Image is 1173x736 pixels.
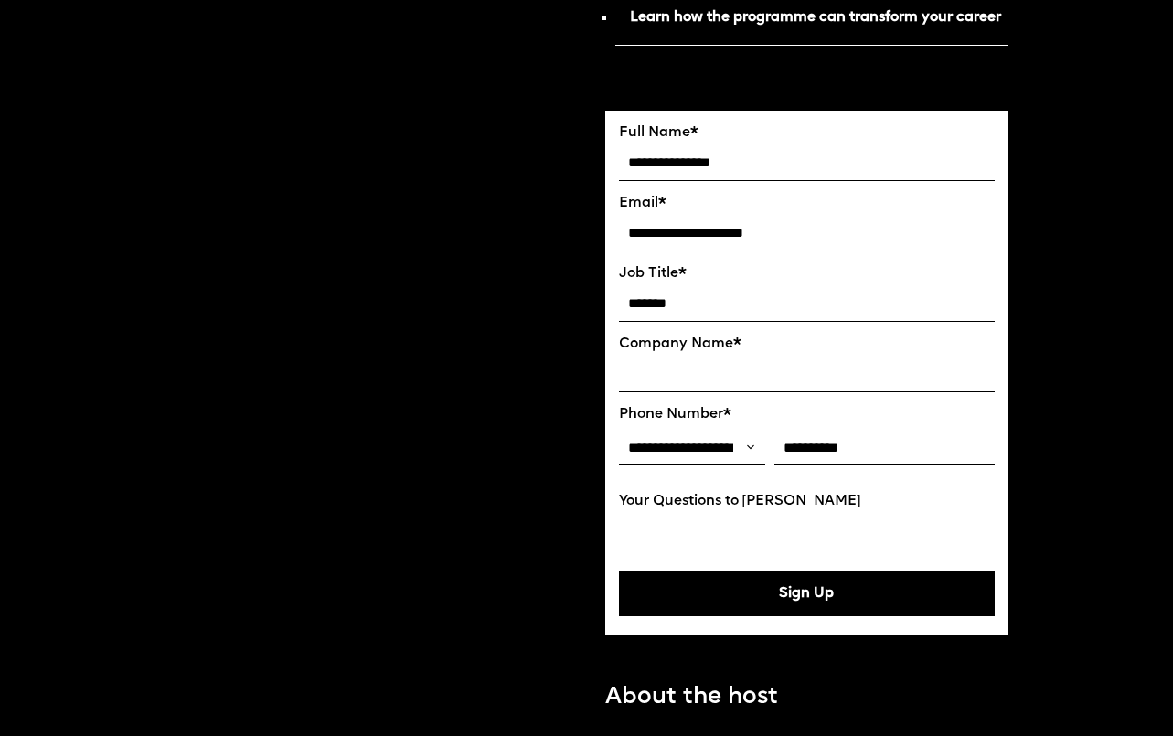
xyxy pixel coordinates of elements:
[619,336,996,352] label: Company Name
[619,195,996,211] label: Email
[619,124,996,141] label: Full Name
[619,406,996,422] label: Phone Number
[619,493,996,509] label: Your Questions to [PERSON_NAME]
[619,571,996,616] button: Sign Up
[630,10,1001,25] strong: Learn how the programme can transform your career
[619,265,996,282] label: Job Title
[605,680,778,715] p: About the host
